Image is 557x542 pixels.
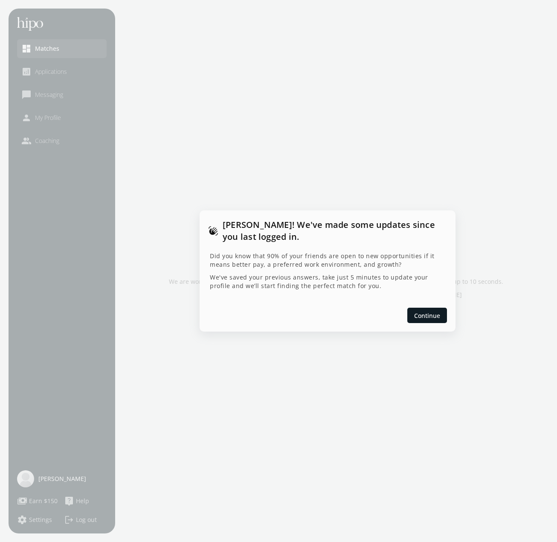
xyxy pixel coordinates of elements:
[208,226,218,236] span: waving_hand
[414,311,440,320] span: Continue
[223,219,447,243] h1: [PERSON_NAME]! We've made some updates since you last logged in.
[407,308,447,323] button: Continue
[210,273,445,290] p: We've saved your previous answers, take just 5 minutes to update your profile and we’ll start fin...
[210,252,445,269] p: Did you know that 90% of your friends are open to new opportunities if it means better pay, a pre...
